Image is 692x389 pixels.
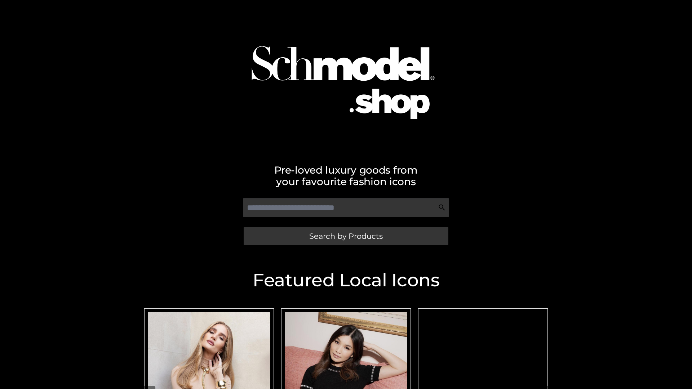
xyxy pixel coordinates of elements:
[438,204,445,211] img: Search Icon
[244,227,448,245] a: Search by Products
[141,271,551,289] h2: Featured Local Icons​
[141,164,551,187] h2: Pre-loved luxury goods from your favourite fashion icons
[309,232,383,240] span: Search by Products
